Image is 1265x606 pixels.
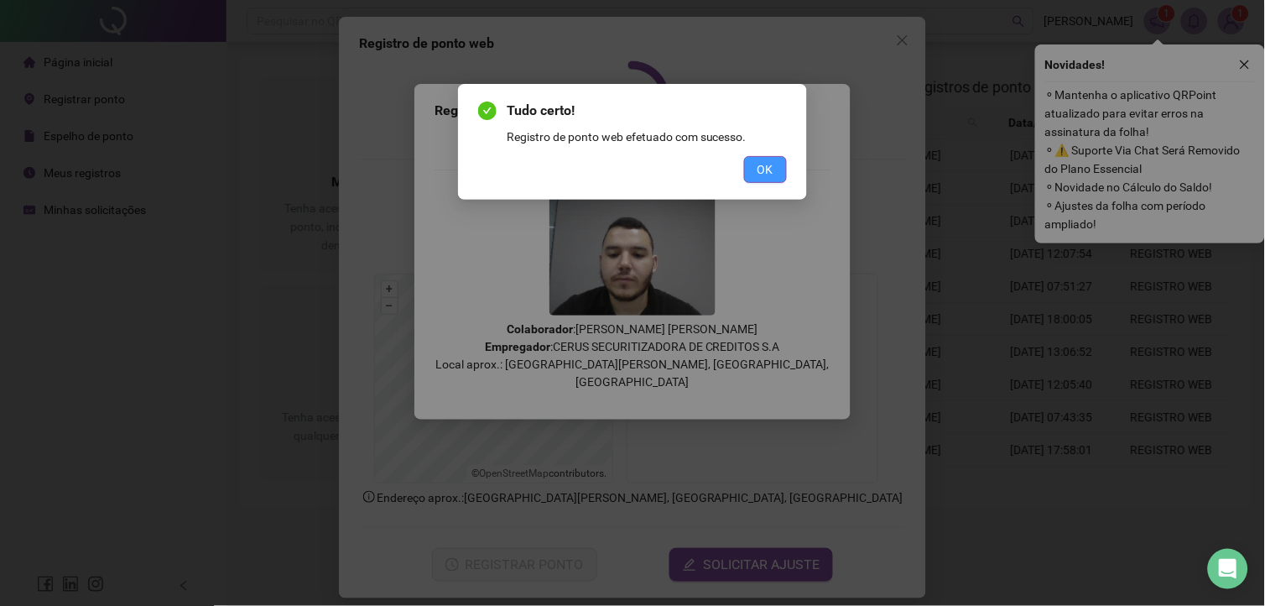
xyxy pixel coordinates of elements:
[1208,549,1248,589] div: Open Intercom Messenger
[744,156,787,183] button: OK
[507,128,787,146] div: Registro de ponto web efetuado com sucesso.
[757,160,773,179] span: OK
[507,101,787,121] span: Tudo certo!
[478,102,497,120] span: check-circle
